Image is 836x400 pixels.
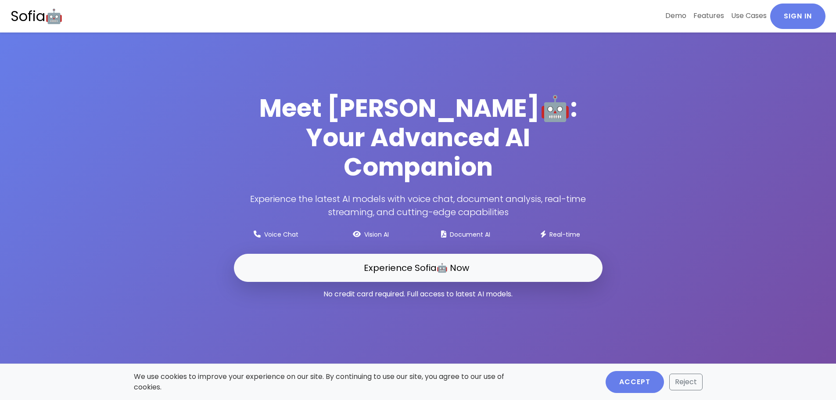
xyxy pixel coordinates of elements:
span: Experience Sofia🤖 Now [364,262,469,274]
a: Experience Sofia🤖 Now [234,254,603,282]
small: Document AI [450,230,490,239]
p: We use cookies to improve your experience on our site. By continuing to use our site, you agree t... [134,371,509,393]
small: Vision AI [364,230,389,239]
small: Voice Chat [264,230,298,239]
a: Demo [662,4,690,28]
p: No credit card required. Full access to latest AI models. [234,289,603,299]
button: Accept [606,371,664,393]
h1: Meet [PERSON_NAME]🤖: Your Advanced AI Companion [234,94,603,182]
small: Real-time [549,230,580,239]
a: Use Cases [728,4,770,28]
a: Sign In [770,4,825,29]
p: Experience the latest AI models with voice chat, document analysis, real-time streaming, and cutt... [234,192,603,219]
button: Reject [669,374,703,390]
a: Features [690,4,728,28]
a: Sofia🤖 [11,4,63,29]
